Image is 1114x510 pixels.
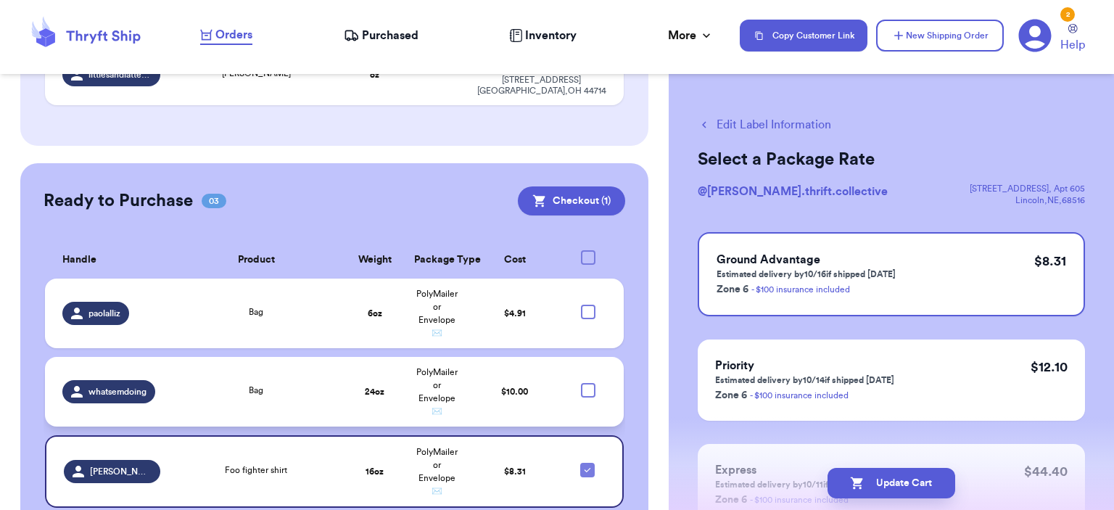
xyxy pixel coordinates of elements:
[90,466,152,477] span: [PERSON_NAME].thrift.collective
[44,189,193,213] h2: Ready to Purchase
[416,289,458,337] span: PolyMailer or Envelope ✉️
[715,390,747,400] span: Zone 6
[717,284,748,295] span: Zone 6
[525,27,577,44] span: Inventory
[504,467,526,476] span: $ 8.31
[750,391,849,400] a: - $100 insurance included
[405,242,468,279] th: Package Type
[88,69,152,81] span: littlesandlattesthriftco
[370,70,379,79] strong: oz
[518,186,625,215] button: Checkout (1)
[698,116,831,133] button: Edit Label Information
[416,448,458,495] span: PolyMailer or Envelope ✉️
[344,242,406,279] th: Weight
[468,242,561,279] th: Cost
[717,254,820,266] span: Ground Advantage
[1060,7,1075,22] div: 2
[416,368,458,416] span: PolyMailer or Envelope ✉️
[1034,251,1066,271] p: $ 8.31
[225,466,287,474] span: Foo fighter shirt
[715,374,894,386] p: Estimated delivery by 10/14 if shipped [DATE]
[970,194,1085,206] div: Lincoln , NE , 68516
[668,27,714,44] div: More
[88,386,147,398] span: whatsemdoing
[509,27,577,44] a: Inventory
[876,20,1004,52] button: New Shipping Order
[365,387,384,396] strong: 24 oz
[1031,357,1068,377] p: $ 12.10
[366,467,384,476] strong: 16 oz
[715,360,754,371] span: Priority
[1018,19,1052,52] a: 2
[249,386,263,395] span: Bag
[88,308,120,319] span: paolalliz
[1060,36,1085,54] span: Help
[169,242,343,279] th: Product
[717,268,896,280] p: Estimated delivery by 10/16 if shipped [DATE]
[1060,24,1085,54] a: Help
[362,27,418,44] span: Purchased
[970,183,1085,194] div: [STREET_ADDRESS] , Apt 605
[215,26,252,44] span: Orders
[249,308,263,316] span: Bag
[202,194,226,208] span: 03
[368,309,382,318] strong: 6 oz
[501,387,528,396] span: $ 10.00
[828,468,955,498] button: Update Cart
[698,148,1085,171] h2: Select a Package Rate
[344,27,418,44] a: Purchased
[200,26,252,45] a: Orders
[504,309,526,318] span: $ 4.91
[476,75,606,96] div: [STREET_ADDRESS] [GEOGRAPHIC_DATA] , OH 44714
[62,252,96,268] span: Handle
[698,186,888,197] span: @ [PERSON_NAME].thrift.collective
[740,20,867,52] button: Copy Customer Link
[751,285,850,294] a: - $100 insurance included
